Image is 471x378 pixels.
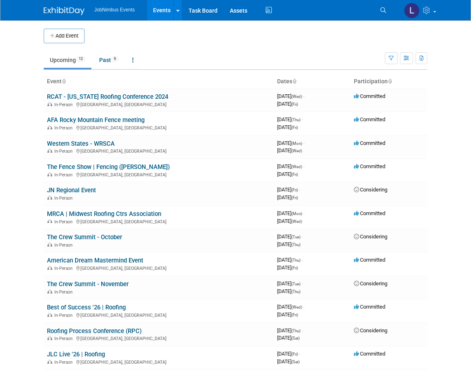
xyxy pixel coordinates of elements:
span: In-Person [54,125,75,131]
span: (Thu) [291,242,300,247]
a: The Crew Summit - November [47,280,129,288]
span: (Wed) [291,149,302,153]
a: Upcoming12 [44,52,91,68]
a: Past9 [93,52,124,68]
img: In-Person Event [47,125,52,129]
span: [DATE] [277,233,303,240]
span: [DATE] [277,171,298,177]
button: Add Event [44,29,84,43]
div: [GEOGRAPHIC_DATA], [GEOGRAPHIC_DATA] [47,124,271,131]
span: In-Person [54,313,75,318]
span: Committed [354,140,385,146]
span: (Sat) [291,360,300,364]
a: Best of Success '26 | Roofing [47,304,126,311]
div: [GEOGRAPHIC_DATA], [GEOGRAPHIC_DATA] [47,265,271,271]
span: (Thu) [291,329,300,333]
span: (Fri) [291,352,298,356]
a: MRCA | Midwest Roofing Ctrs Association [47,210,161,218]
span: [DATE] [277,358,300,365]
span: (Mon) [291,211,302,216]
img: In-Person Event [47,266,52,270]
span: [DATE] [277,194,298,200]
a: Sort by Event Name [62,78,66,84]
span: In-Person [54,336,75,341]
span: (Fri) [291,266,298,270]
a: Western States - WRSCA [47,140,115,147]
span: Committed [354,304,385,310]
span: (Fri) [291,172,298,177]
img: In-Person Event [47,149,52,153]
span: Considering [354,327,387,334]
span: Considering [354,280,387,287]
span: - [303,163,304,169]
span: (Fri) [291,196,298,200]
img: In-Person Event [47,196,52,200]
img: Laly Matos [404,3,420,18]
img: In-Person Event [47,360,52,364]
a: American Dream Mastermind Event [47,257,143,264]
span: In-Person [54,219,75,225]
span: [DATE] [277,163,304,169]
span: - [299,351,300,357]
span: (Fri) [291,102,298,107]
span: [DATE] [277,93,304,99]
th: Event [44,75,274,89]
a: Roofing Process Conference (RPC) [47,327,142,335]
span: In-Person [54,360,75,365]
span: (Fri) [291,125,298,130]
img: In-Person Event [47,219,52,223]
span: In-Person [54,196,75,201]
span: (Sat) [291,336,300,340]
span: In-Person [54,149,75,154]
div: [GEOGRAPHIC_DATA], [GEOGRAPHIC_DATA] [47,171,271,178]
span: Considering [354,187,387,193]
span: 12 [76,56,85,62]
span: Committed [354,257,385,263]
span: (Mon) [291,141,302,146]
span: [DATE] [277,327,303,334]
span: - [303,140,304,146]
span: - [302,116,303,122]
img: ExhibitDay [44,7,84,15]
span: [DATE] [277,101,298,107]
span: [DATE] [277,116,303,122]
span: - [303,210,304,216]
span: (Tue) [291,282,300,286]
span: (Wed) [291,219,302,224]
a: RCAT - [US_STATE] Roofing Conference 2024 [47,93,168,100]
span: Committed [354,163,385,169]
span: 9 [111,56,118,62]
span: Committed [354,210,385,216]
span: (Tue) [291,235,300,239]
span: (Fri) [291,188,298,192]
a: JLC Live '26 | Roofing [47,351,105,358]
span: (Wed) [291,305,302,309]
span: (Thu) [291,258,300,262]
span: JobNimbus Events [94,7,135,13]
th: Participation [351,75,427,89]
span: - [303,93,304,99]
img: In-Person Event [47,289,52,294]
span: In-Person [54,242,75,248]
img: In-Person Event [47,336,52,340]
div: [GEOGRAPHIC_DATA], [GEOGRAPHIC_DATA] [47,311,271,318]
span: (Fri) [291,313,298,317]
span: - [299,187,300,193]
div: [GEOGRAPHIC_DATA], [GEOGRAPHIC_DATA] [47,101,271,107]
span: In-Person [54,172,75,178]
div: [GEOGRAPHIC_DATA], [GEOGRAPHIC_DATA] [47,335,271,341]
a: Sort by Participation Type [388,78,392,84]
div: [GEOGRAPHIC_DATA], [GEOGRAPHIC_DATA] [47,147,271,154]
span: [DATE] [277,280,303,287]
span: Committed [354,93,385,99]
span: [DATE] [277,187,300,193]
span: [DATE] [277,124,298,130]
span: In-Person [54,266,75,271]
span: (Wed) [291,94,302,99]
span: (Wed) [291,165,302,169]
a: JN Regional Event [47,187,96,194]
span: [DATE] [277,147,302,153]
span: (Thu) [291,118,300,122]
a: AFA Rocky Mountain Fence meeting [47,116,144,124]
span: - [302,280,303,287]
